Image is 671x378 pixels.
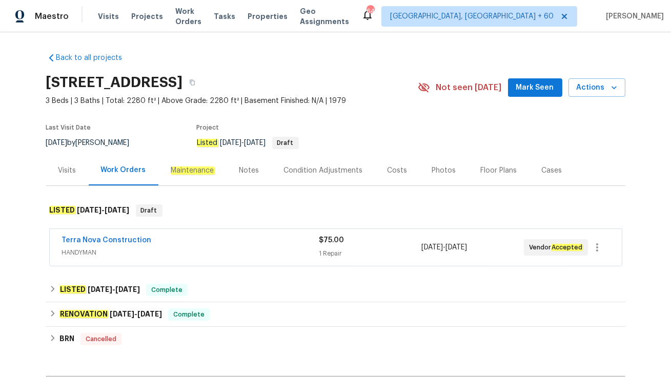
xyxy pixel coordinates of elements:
[62,247,319,258] span: HANDYMAN
[58,165,76,176] div: Visits
[421,244,443,251] span: [DATE]
[508,78,562,97] button: Mark Seen
[59,333,74,345] h6: BRN
[131,11,163,22] span: Projects
[59,285,86,293] em: LISTED
[529,242,587,253] span: Vendor
[481,165,517,176] div: Floor Plans
[49,206,76,214] em: LISTED
[77,206,130,214] span: -
[388,165,408,176] div: Costs
[137,310,162,318] span: [DATE]
[220,139,242,146] span: [DATE]
[98,11,119,22] span: Visits
[110,310,162,318] span: -
[319,237,344,244] span: $75.00
[197,139,218,147] em: Listed
[46,327,625,351] div: BRN Cancelled
[88,286,140,293] span: -
[46,77,183,88] h2: [STREET_ADDRESS]
[46,278,625,302] div: LISTED [DATE]-[DATE]Complete
[46,124,91,131] span: Last Visit Date
[300,6,349,27] span: Geo Assignments
[239,165,259,176] div: Notes
[273,140,298,146] span: Draft
[390,11,554,22] span: [GEOGRAPHIC_DATA], [GEOGRAPHIC_DATA] + 60
[46,96,418,106] span: 3 Beds | 3 Baths | Total: 2280 ft² | Above Grade: 2280 ft² | Basement Finished: N/A | 1979
[35,11,69,22] span: Maestro
[220,139,266,146] span: -
[171,166,215,175] em: Maintenance
[137,205,161,216] span: Draft
[284,165,363,176] div: Condition Adjustments
[46,139,68,146] span: [DATE]
[46,194,625,227] div: LISTED [DATE]-[DATE]Draft
[46,302,625,327] div: RENOVATION [DATE]-[DATE]Complete
[59,310,108,318] em: RENOVATION
[82,334,120,344] span: Cancelled
[436,82,502,93] span: Not seen [DATE]
[421,242,467,253] span: -
[197,124,219,131] span: Project
[88,286,112,293] span: [DATE]
[516,81,554,94] span: Mark Seen
[110,310,134,318] span: [DATE]
[445,244,467,251] span: [DATE]
[147,285,187,295] span: Complete
[105,206,130,214] span: [DATE]
[568,78,625,97] button: Actions
[169,309,209,320] span: Complete
[248,11,288,22] span: Properties
[319,248,421,259] div: 1 Repair
[245,139,266,146] span: [DATE]
[115,286,140,293] span: [DATE]
[175,6,201,27] span: Work Orders
[214,13,235,20] span: Tasks
[101,165,146,175] div: Work Orders
[46,137,142,149] div: by [PERSON_NAME]
[183,73,201,92] button: Copy Address
[542,165,562,176] div: Cases
[367,6,374,16] div: 646
[432,165,456,176] div: Photos
[602,11,664,22] span: [PERSON_NAME]
[551,244,583,251] em: Accepted
[62,237,152,244] a: Terra Nova Construction
[46,53,145,63] a: Back to all projects
[77,206,102,214] span: [DATE]
[577,81,617,94] span: Actions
